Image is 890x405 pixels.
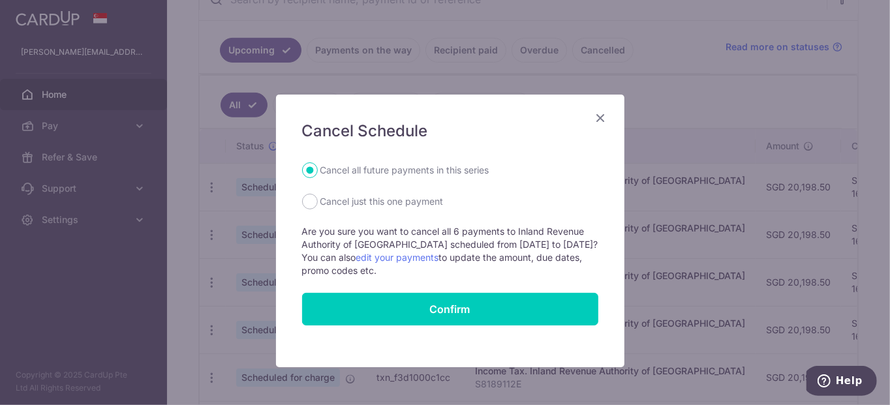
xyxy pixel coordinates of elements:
a: edit your payments [356,252,439,263]
label: Cancel just this one payment [320,194,444,209]
button: Confirm [302,293,598,325]
p: Are you sure you want to cancel all 6 payments to Inland Revenue Authority of [GEOGRAPHIC_DATA] s... [302,225,598,277]
button: Close [593,110,609,126]
label: Cancel all future payments in this series [320,162,489,178]
h5: Cancel Schedule [302,121,598,142]
iframe: Opens a widget where you can find more information [806,366,877,398]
